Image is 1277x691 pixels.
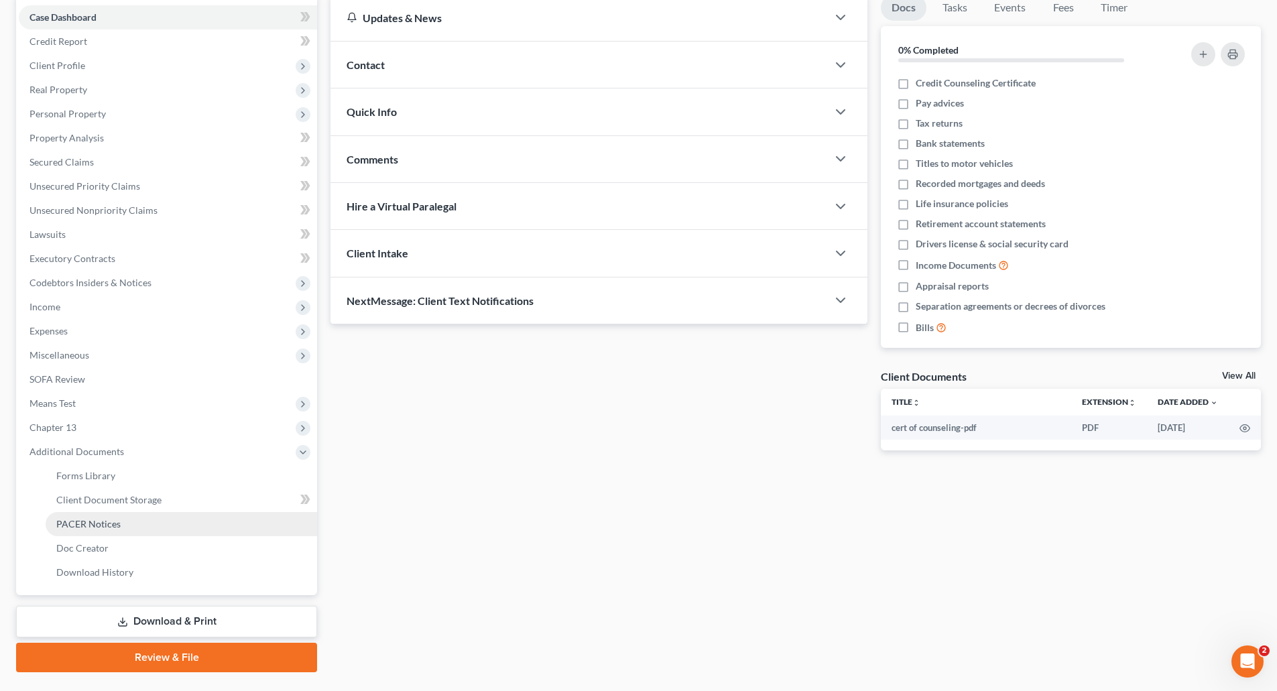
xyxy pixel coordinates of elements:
span: Bank statements [916,137,985,150]
span: Tax returns [916,117,963,130]
i: unfold_more [1128,399,1136,407]
span: Forms Library [56,470,115,481]
span: Credit Counseling Certificate [916,76,1036,90]
a: Unsecured Priority Claims [19,174,317,198]
a: View All [1222,371,1256,381]
span: Pay advices [916,97,964,110]
div: Updates & News [347,11,811,25]
span: Life insurance policies [916,197,1008,210]
strong: 0% Completed [898,44,959,56]
span: Client Profile [29,60,85,71]
span: Income [29,301,60,312]
a: Lawsuits [19,223,317,247]
div: Client Documents [881,369,967,383]
span: Secured Claims [29,156,94,168]
span: Case Dashboard [29,11,97,23]
span: Means Test [29,397,76,409]
span: Lawsuits [29,229,66,240]
span: Retirement account statements [916,217,1046,231]
a: Executory Contracts [19,247,317,271]
span: Miscellaneous [29,349,89,361]
a: Review & File [16,643,317,672]
span: Recorded mortgages and deeds [916,177,1045,190]
a: Titleunfold_more [892,397,920,407]
td: PDF [1071,416,1147,440]
td: [DATE] [1147,416,1229,440]
span: Additional Documents [29,446,124,457]
span: Real Property [29,84,87,95]
span: PACER Notices [56,518,121,529]
span: Property Analysis [29,132,104,143]
a: Credit Report [19,29,317,54]
span: Download History [56,566,133,578]
span: Hire a Virtual Paralegal [347,200,457,212]
a: Forms Library [46,464,317,488]
span: Drivers license & social security card [916,237,1069,251]
span: Comments [347,153,398,166]
a: Case Dashboard [19,5,317,29]
span: Contact [347,58,385,71]
a: PACER Notices [46,512,317,536]
span: Titles to motor vehicles [916,157,1013,170]
span: Personal Property [29,108,106,119]
span: Appraisal reports [916,279,989,293]
a: Doc Creator [46,536,317,560]
a: SOFA Review [19,367,317,391]
span: Bills [916,321,934,334]
span: Client Document Storage [56,494,162,505]
span: Unsecured Nonpriority Claims [29,204,158,216]
span: Expenses [29,325,68,336]
iframe: Intercom live chat [1231,645,1264,678]
a: Client Document Storage [46,488,317,512]
span: Quick Info [347,105,397,118]
span: Client Intake [347,247,408,259]
span: Income Documents [916,259,996,272]
a: Extensionunfold_more [1082,397,1136,407]
a: Secured Claims [19,150,317,174]
a: Date Added expand_more [1158,397,1218,407]
a: Download History [46,560,317,584]
i: expand_more [1210,399,1218,407]
a: Property Analysis [19,126,317,150]
i: unfold_more [912,399,920,407]
td: cert of counseling-pdf [881,416,1071,440]
span: 2 [1259,645,1270,656]
span: Chapter 13 [29,422,76,433]
span: Codebtors Insiders & Notices [29,277,151,288]
span: SOFA Review [29,373,85,385]
span: Doc Creator [56,542,109,554]
span: Credit Report [29,36,87,47]
span: Separation agreements or decrees of divorces [916,300,1105,313]
span: Unsecured Priority Claims [29,180,140,192]
span: Executory Contracts [29,253,115,264]
a: Download & Print [16,606,317,637]
span: NextMessage: Client Text Notifications [347,294,534,307]
a: Unsecured Nonpriority Claims [19,198,317,223]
